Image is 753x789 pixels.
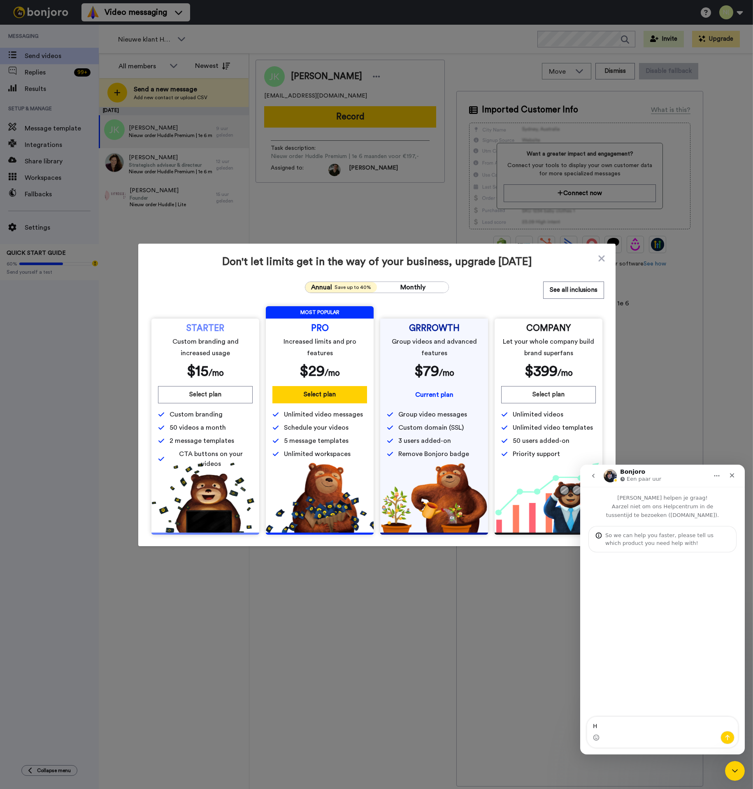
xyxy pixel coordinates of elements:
[272,386,367,403] button: Select plan
[311,282,332,292] span: Annual
[558,369,573,377] span: /mo
[414,364,439,379] span: $ 79
[415,391,453,398] span: Current plan
[266,306,374,319] span: MOST POPULAR
[151,463,259,533] img: 5112517b2a94bd7fef09f8ca13467cef.png
[325,369,340,377] span: /mo
[388,336,480,359] span: Group videos and advanced features
[284,410,363,419] span: Unlimited video messages
[186,325,224,332] span: STARTER
[187,364,209,379] span: $ 15
[398,449,469,459] span: Remove Bonjoro badge
[160,336,251,359] span: Custom branding and increased usage
[311,325,329,332] span: PRO
[725,761,745,781] iframe: Intercom live chat
[209,369,224,377] span: /mo
[513,423,593,433] span: Unlimited video templates
[513,410,563,419] span: Unlimited videos
[170,410,223,419] span: Custom branding
[170,436,234,446] span: 2 message templates
[335,284,371,291] span: Save up to 40%
[525,364,558,379] span: $ 399
[284,436,349,446] span: 5 message templates
[503,336,595,359] span: Let your whole company build brand superfans
[400,284,425,291] span: Monthly
[158,386,253,403] button: Select plan
[150,255,604,268] span: Don't let limits get in the way of your business, upgrade [DATE]
[284,449,351,459] span: Unlimited workspaces
[305,282,377,293] button: AnnualSave up to 40%
[501,386,596,403] button: Select plan
[380,463,488,533] img: edd2fd70e3428fe950fd299a7ba1283f.png
[377,282,449,293] button: Monthly
[266,463,374,533] img: b5b10b7112978f982230d1107d8aada4.png
[513,449,560,459] span: Priority support
[439,369,454,377] span: /mo
[300,364,325,379] span: $ 29
[170,423,226,433] span: 50 videos a month
[170,449,253,469] span: CTA buttons on your videos
[274,336,366,359] span: Increased limits and pro features
[398,436,451,446] span: 3 users added-on
[398,423,464,433] span: Custom domain (SSL)
[526,325,571,332] span: COMPANY
[409,325,460,332] span: GRRROWTH
[495,463,602,533] img: baac238c4e1197dfdb093d3ea7416ec4.png
[580,465,745,754] iframe: Intercom live chat
[513,436,569,446] span: 50 users added-on
[398,410,467,419] span: Group video messages
[543,282,604,299] button: See all inclusions
[284,423,349,433] span: Schedule your videos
